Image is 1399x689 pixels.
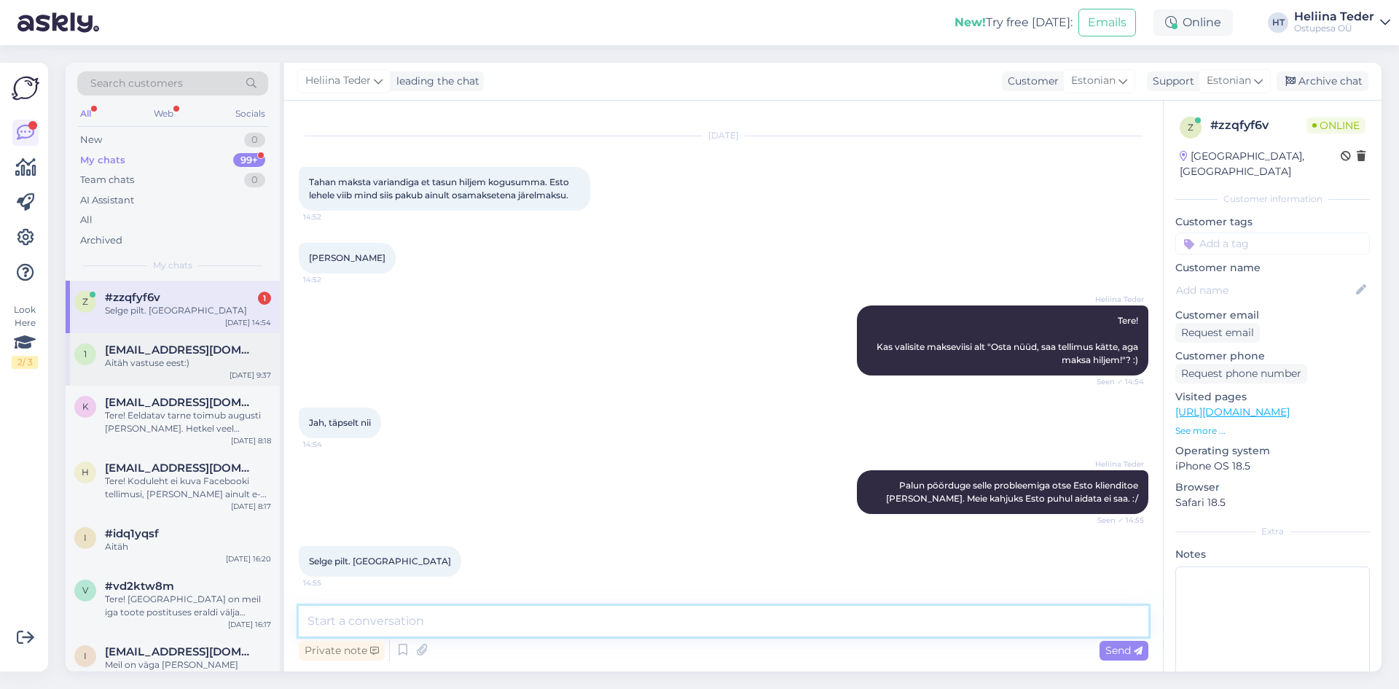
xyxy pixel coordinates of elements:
[1268,12,1288,33] div: HT
[80,213,93,227] div: All
[105,580,174,593] span: #vd2ktw8m
[105,396,256,409] span: katri.1492@mail.ru
[233,153,265,168] div: 99+
[1210,117,1306,134] div: # zzqfyf6v
[309,417,371,428] span: Jah, täpselt nii
[244,173,265,187] div: 0
[1175,547,1370,562] p: Notes
[231,501,271,512] div: [DATE] 8:17
[1175,389,1370,405] p: Visited pages
[955,15,986,29] b: New!
[1294,11,1390,34] a: Heliina TederOstupesa OÜ
[1306,117,1365,133] span: Online
[80,153,125,168] div: My chats
[80,133,102,147] div: New
[1294,11,1374,23] div: Heliina Teder
[1175,424,1370,437] p: See more ...
[84,532,87,543] span: i
[1207,73,1251,89] span: Estonian
[1071,73,1116,89] span: Estonian
[1089,376,1144,387] span: Seen ✓ 14:54
[391,74,479,89] div: leading the chat
[1002,74,1059,89] div: Customer
[82,401,89,412] span: k
[1175,260,1370,276] p: Customer name
[299,641,385,661] div: Private note
[303,274,358,285] span: 14:52
[105,462,256,475] span: helilaev12@gmail.com
[303,439,358,450] span: 14:54
[105,343,256,357] span: 17katlin@gmail.com
[1175,349,1370,364] p: Customer phone
[12,356,38,369] div: 2 / 3
[82,296,88,307] span: z
[1089,515,1144,526] span: Seen ✓ 14:55
[12,74,39,102] img: Askly Logo
[12,303,38,369] div: Look Here
[1175,233,1370,254] input: Add a tag
[1277,71,1368,91] div: Archive chat
[105,357,271,370] div: Aitäh vastuse eest:)
[231,435,271,446] div: [DATE] 8:18
[90,76,183,91] span: Search customers
[1175,480,1370,495] p: Browser
[1175,525,1370,538] div: Extra
[305,73,371,89] span: Heliina Teder
[232,104,268,123] div: Socials
[105,645,256,658] span: ingeborg894@gmail.com
[1175,459,1370,474] p: iPhone OS 18.5
[1105,644,1143,657] span: Send
[228,619,271,630] div: [DATE] 16:17
[230,370,271,381] div: [DATE] 9:37
[1175,308,1370,323] p: Customer email
[244,133,265,147] div: 0
[303,577,358,588] span: 14:55
[1147,74,1194,89] div: Support
[1175,364,1307,384] div: Request phone number
[1089,459,1144,470] span: Heliina Teder
[1175,323,1260,343] div: Request email
[82,585,88,596] span: v
[1175,495,1370,510] p: Safari 18.5
[84,650,87,661] span: i
[303,211,358,222] span: 14:52
[886,480,1140,504] span: Palun pöörduge selle probleemiga otse Esto klienditoe [PERSON_NAME]. Meie kahjuks Esto puhul aida...
[151,104,176,123] div: Web
[105,475,271,501] div: Tere! Koduleht ei kuva Facebooki tellimusi, [PERSON_NAME] ainult e-[PERSON_NAME] kaudu tehtud tel...
[153,259,192,272] span: My chats
[80,193,134,208] div: AI Assistant
[84,349,87,359] span: 1
[1175,405,1290,419] a: [URL][DOMAIN_NAME]
[105,593,271,619] div: Tere! [GEOGRAPHIC_DATA] on meil iga toote postituses eraldi välja toodud, palume seda jälgida. :)...
[955,14,1073,31] div: Try free [DATE]:
[1188,122,1194,133] span: z
[1294,23,1374,34] div: Ostupesa OÜ
[309,556,451,567] span: Selge pilt. [GEOGRAPHIC_DATA]
[1153,9,1233,36] div: Online
[1180,149,1341,179] div: [GEOGRAPHIC_DATA], [GEOGRAPHIC_DATA]
[105,658,271,685] div: Meil on väga [PERSON_NAME] vastata, kui me ei saa täpselt aru, millisest tootest jutt. :( Hetkel ...
[105,304,271,317] div: Selge pilt. [GEOGRAPHIC_DATA]
[258,292,271,305] div: 1
[309,176,571,201] span: Tahan maksta variandiga et tasun hiljem kogusumma. Esto lehele viib mind siis pakub ainult osamak...
[225,317,271,328] div: [DATE] 14:54
[1089,294,1144,305] span: Heliina Teder
[1078,9,1136,36] button: Emails
[299,129,1148,142] div: [DATE]
[1175,443,1370,459] p: Operating system
[82,467,89,478] span: h
[105,540,271,553] div: Aitäh
[105,291,160,304] span: #zzqfyf6v
[105,527,159,540] span: #idq1yqsf
[309,252,385,263] span: [PERSON_NAME]
[80,173,134,187] div: Team chats
[77,104,94,123] div: All
[1175,214,1370,230] p: Customer tags
[80,233,122,248] div: Archived
[105,409,271,435] div: Tere! Eeldatav tarne toimub augusti [PERSON_NAME]. Hetkel veel ootame, et Teie tellimuses [PERSON...
[1176,282,1353,298] input: Add name
[226,553,271,564] div: [DATE] 16:20
[1175,192,1370,206] div: Customer information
